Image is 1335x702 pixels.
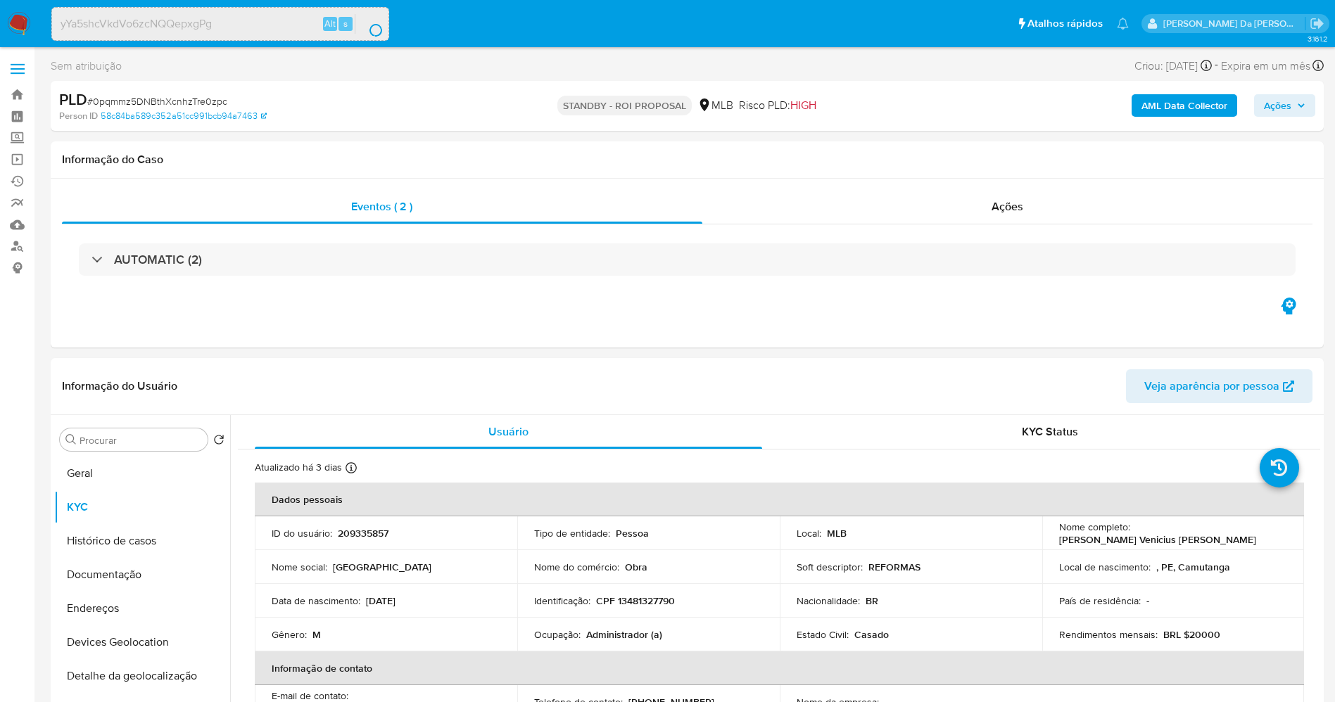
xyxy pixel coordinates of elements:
[1254,94,1315,117] button: Ações
[1027,16,1103,31] span: Atalhos rápidos
[272,561,327,573] p: Nome social :
[534,594,590,607] p: Identificação :
[54,490,230,524] button: KYC
[1215,56,1218,75] span: -
[1156,561,1230,573] p: , PE, Camutanga
[1059,561,1151,573] p: Local de nascimento :
[351,198,412,215] span: Eventos ( 2 )
[1134,56,1212,75] div: Criou: [DATE]
[65,434,77,445] button: Procurar
[59,88,87,110] b: PLD
[1163,17,1305,30] p: patricia.varelo@mercadopago.com.br
[87,94,227,108] span: # 0pqmmz5DNBthXcnhzTre0zpc
[324,17,336,30] span: Alt
[54,524,230,558] button: Histórico de casos
[343,17,348,30] span: s
[866,594,878,607] p: BR
[797,628,849,641] p: Estado Civil :
[272,594,360,607] p: Data de nascimento :
[255,651,1304,685] th: Informação de contato
[534,628,581,641] p: Ocupação :
[1117,18,1129,30] a: Notificações
[1141,94,1227,117] b: AML Data Collector
[1059,533,1256,546] p: [PERSON_NAME] Venicius [PERSON_NAME]
[557,96,692,115] p: STANDBY - ROI PROPOSAL
[54,659,230,693] button: Detalhe da geolocalização
[51,58,122,74] span: Sem atribuição
[854,628,889,641] p: Casado
[797,594,860,607] p: Nacionalidade :
[79,243,1296,276] div: AUTOMATIC (2)
[52,15,388,33] input: Pesquise usuários ou casos...
[80,434,202,447] input: Procurar
[54,592,230,625] button: Endereços
[62,153,1312,167] h1: Informação do Caso
[1022,423,1078,440] span: KYC Status
[1146,594,1149,607] p: -
[1059,521,1130,533] p: Nome completo :
[54,558,230,592] button: Documentação
[355,14,384,34] button: search-icon
[697,98,733,113] div: MLB
[868,561,920,573] p: REFORMAS
[366,594,396,607] p: [DATE]
[333,561,431,573] p: [GEOGRAPHIC_DATA]
[54,457,230,490] button: Geral
[54,625,230,659] button: Devices Geolocation
[790,97,816,113] span: HIGH
[586,628,662,641] p: Administrador (a)
[272,527,332,540] p: ID do usuário :
[114,252,202,267] h3: AUTOMATIC (2)
[255,461,342,474] p: Atualizado há 3 dias
[488,423,529,440] span: Usuário
[797,527,821,540] p: Local :
[616,527,649,540] p: Pessoa
[992,198,1023,215] span: Ações
[1264,94,1291,117] span: Ações
[1310,16,1324,31] a: Sair
[534,561,619,573] p: Nome do comércio :
[272,689,348,702] p: E-mail de contato :
[625,561,647,573] p: Obra
[534,527,610,540] p: Tipo de entidade :
[272,628,307,641] p: Gênero :
[255,483,1304,516] th: Dados pessoais
[827,527,847,540] p: MLB
[59,110,98,122] b: Person ID
[1059,628,1158,641] p: Rendimentos mensais :
[101,110,267,122] a: 58c84ba589c352a51cc991bcb94a7463
[213,434,224,449] button: Retornar ao pedido padrão
[1126,369,1312,403] button: Veja aparência por pessoa
[1163,628,1220,641] p: BRL $20000
[797,561,863,573] p: Soft descriptor :
[1132,94,1237,117] button: AML Data Collector
[596,594,675,607] p: CPF 13481327790
[739,98,816,113] span: Risco PLD:
[1144,369,1279,403] span: Veja aparência por pessoa
[1221,58,1310,74] span: Expira em um mês
[1059,594,1141,607] p: País de residência :
[62,379,177,393] h1: Informação do Usuário
[338,527,388,540] p: 209335857
[312,628,321,641] p: M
